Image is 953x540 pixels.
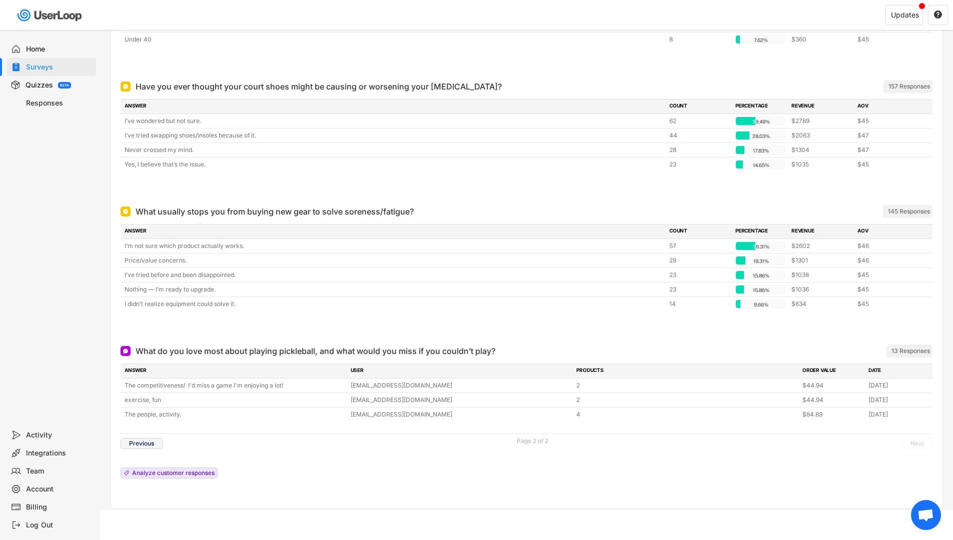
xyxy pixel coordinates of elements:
[669,241,729,250] div: 57
[791,285,851,294] div: $1036
[857,145,917,154] div: $47
[123,348,129,354] img: Open Ended
[738,271,784,280] div: 15.86%
[26,98,92,108] div: Responses
[791,102,851,111] div: REVENUE
[868,366,928,375] div: DATE
[125,299,663,308] div: I didn’t realize equipment could solve it.
[125,241,663,250] div: I’m not sure which product actually works.
[136,205,414,217] div: What usually stops you from buying new gear to solve soreness/fatigue?
[868,395,928,404] div: [DATE]
[26,502,92,512] div: Billing
[868,381,928,390] div: [DATE]
[669,102,729,111] div: COUNT
[26,448,92,458] div: Integrations
[791,131,851,140] div: $2063
[576,395,796,404] div: 2
[791,116,851,125] div: $2789
[738,35,784,44] div: 7.62%
[891,11,919,18] div: Updates
[738,300,784,309] div: 9.66%
[802,366,862,375] div: ORDER VALUE
[791,35,851,44] div: $360
[911,500,941,530] div: Open chat
[735,102,785,111] div: PERCENTAGE
[735,227,785,236] div: PERCENTAGE
[123,208,129,214] img: Single Select
[791,299,851,308] div: $634
[136,345,495,357] div: What do you love most about playing pickleball, and what would you miss if you couldn’t play?
[868,410,928,419] div: [DATE]
[857,285,917,294] div: $45
[125,145,663,154] div: Never crossed my mind.
[791,241,851,250] div: $2602
[857,116,917,125] div: $45
[669,270,729,279] div: 23
[125,227,663,236] div: ANSWER
[125,285,663,294] div: Nothing — I’m ready to upgrade.
[933,10,942,19] button: 
[738,285,784,294] div: 15.86%
[791,270,851,279] div: $1038
[888,82,930,90] div: 157 Responses
[125,256,663,265] div: Price/value concerns.
[132,470,215,476] div: Analyze customer responses
[669,145,729,154] div: 28
[857,270,917,279] div: $45
[669,160,729,169] div: 23
[125,270,663,279] div: I’ve tried before and been disappointed.
[351,395,571,404] div: [EMAIL_ADDRESS][DOMAIN_NAME]
[857,160,917,169] div: $45
[26,520,92,530] div: Log Out
[857,256,917,265] div: $46
[125,381,345,390] div: The competitiveness! I'd miss a game I'm enjoying a lot!
[802,410,862,419] div: $84.89
[738,160,784,169] div: 14.65%
[125,410,345,419] div: The people, activity.
[517,438,548,444] div: Page 2 of 2
[738,242,784,251] div: 39.31%
[669,131,729,140] div: 44
[125,102,663,111] div: ANSWER
[791,256,851,265] div: $1301
[738,131,784,140] div: 28.03%
[26,466,92,476] div: Team
[857,131,917,140] div: $47
[802,381,862,390] div: $44.94
[123,83,129,89] img: Single Select
[351,366,571,375] div: USER
[576,381,796,390] div: 2
[125,366,345,375] div: ANSWER
[60,83,69,87] div: BETA
[125,35,663,44] div: Under 40
[791,145,851,154] div: $1304
[738,256,784,265] div: 19.31%
[738,146,784,155] div: 17.83%
[669,299,729,308] div: 14
[791,160,851,169] div: $1035
[15,5,86,25] img: userloop-logo-01.svg
[26,44,92,54] div: Home
[121,438,163,449] button: Previous
[136,80,502,92] div: Have you ever thought your court shoes might be causing or worsening your [MEDICAL_DATA]?
[891,347,930,355] div: 13 Responses
[738,117,784,126] div: 39.49%
[576,410,796,419] div: 4
[669,116,729,125] div: 62
[26,80,53,90] div: Quizzes
[857,241,917,250] div: $46
[26,484,92,494] div: Account
[791,227,851,236] div: REVENUE
[26,62,92,72] div: Surveys
[669,285,729,294] div: 23
[857,299,917,308] div: $45
[125,131,663,140] div: I’ve tried swapping shoes/insoles because of it.
[934,10,942,19] text: 
[857,227,917,236] div: AOV
[576,366,796,375] div: PRODUCTS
